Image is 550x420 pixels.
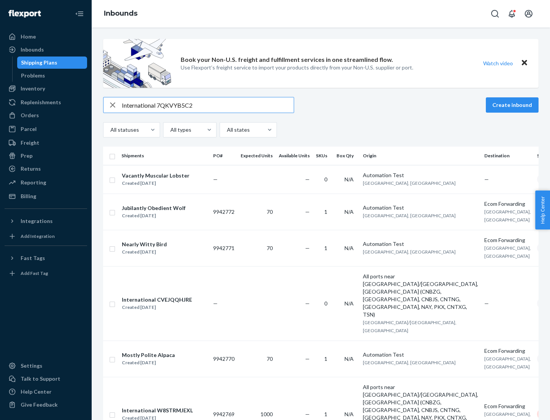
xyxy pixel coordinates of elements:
div: Automation Test [363,171,478,179]
div: Add Fast Tag [21,270,48,276]
div: Automation Test [363,240,478,248]
button: Integrations [5,215,87,227]
span: — [305,300,310,307]
div: Inventory [21,85,45,92]
a: Help Center [5,386,87,398]
div: Freight [21,139,39,147]
a: Inbounds [104,9,137,18]
td: 9942771 [210,230,238,266]
a: Reporting [5,176,87,189]
button: Open account menu [521,6,536,21]
span: [GEOGRAPHIC_DATA], [GEOGRAPHIC_DATA] [484,209,531,223]
span: [GEOGRAPHIC_DATA], [GEOGRAPHIC_DATA] [363,213,456,218]
div: Created [DATE] [122,359,175,367]
div: Reporting [21,179,46,186]
a: Shipping Plans [17,57,87,69]
th: Available Units [276,147,313,165]
div: Ecom Forwarding [484,347,531,355]
th: SKUs [313,147,333,165]
div: Ecom Forwarding [484,402,531,410]
span: 1 [324,245,327,251]
button: Fast Tags [5,252,87,264]
span: N/A [345,411,354,417]
div: Created [DATE] [122,179,189,187]
a: Replenishments [5,96,87,108]
span: — [484,176,489,183]
a: Orders [5,109,87,121]
a: Talk to Support [5,373,87,385]
div: Prep [21,152,32,160]
span: 70 [267,245,273,251]
a: Returns [5,163,87,175]
div: Automation Test [363,351,478,359]
a: Freight [5,137,87,149]
button: Close [519,58,529,69]
a: Billing [5,190,87,202]
th: Shipments [118,147,210,165]
span: [GEOGRAPHIC_DATA], [GEOGRAPHIC_DATA] [484,245,531,259]
span: — [305,245,310,251]
button: Open Search Box [487,6,503,21]
a: Parcel [5,123,87,135]
span: — [213,176,218,183]
span: 1 [324,355,327,362]
span: 70 [267,208,273,215]
div: Vacantly Muscular Lobster [122,172,189,179]
div: Automation Test [363,204,478,212]
span: N/A [345,300,354,307]
div: International CVEJQQHJRE [122,296,192,304]
button: Give Feedback [5,399,87,411]
span: 0 [324,176,327,183]
span: — [305,355,310,362]
div: Ecom Forwarding [484,236,531,244]
th: Destination [481,147,534,165]
div: Talk to Support [21,375,60,383]
span: [GEOGRAPHIC_DATA]/[GEOGRAPHIC_DATA], [GEOGRAPHIC_DATA] [363,320,456,333]
a: Inbounds [5,44,87,56]
th: Origin [360,147,481,165]
div: Integrations [21,217,53,225]
div: Inbounds [21,46,44,53]
span: — [213,300,218,307]
div: Problems [21,72,45,79]
span: [GEOGRAPHIC_DATA], [GEOGRAPHIC_DATA] [484,356,531,370]
button: Open notifications [504,6,519,21]
p: Book your Non-U.S. freight and fulfillment services in one streamlined flow. [181,55,393,64]
span: 1 [324,411,327,417]
span: [GEOGRAPHIC_DATA], [GEOGRAPHIC_DATA] [363,249,456,255]
td: 9942772 [210,194,238,230]
div: Give Feedback [21,401,58,409]
div: Add Integration [21,233,55,239]
span: [GEOGRAPHIC_DATA], [GEOGRAPHIC_DATA] [363,360,456,365]
button: Help Center [535,191,550,229]
a: Problems [17,69,87,82]
div: Nearly Witty Bird [122,241,167,248]
span: — [305,208,310,215]
td: 9942770 [210,341,238,377]
th: Box Qty [333,147,360,165]
img: Flexport logo [8,10,41,18]
div: Ecom Forwarding [484,200,531,208]
span: — [305,411,310,417]
a: Settings [5,360,87,372]
div: Home [21,33,36,40]
th: Expected Units [238,147,276,165]
span: N/A [345,208,354,215]
div: Fast Tags [21,254,45,262]
input: All types [170,126,170,134]
div: Help Center [21,388,52,396]
span: N/A [345,355,354,362]
p: Use Flexport’s freight service to import your products directly from your Non-U.S. supplier or port. [181,64,413,71]
span: 0 [324,300,327,307]
div: Created [DATE] [122,212,186,220]
span: 1 [324,208,327,215]
span: — [484,300,489,307]
button: Watch video [478,58,518,69]
a: Add Integration [5,230,87,242]
span: N/A [345,176,354,183]
div: Created [DATE] [122,248,167,256]
div: Replenishments [21,99,61,106]
div: Parcel [21,125,37,133]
